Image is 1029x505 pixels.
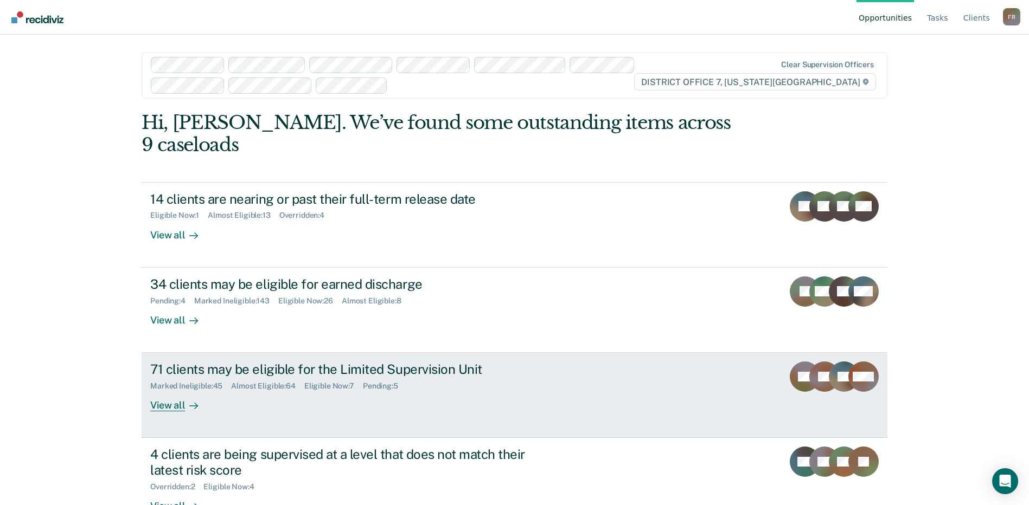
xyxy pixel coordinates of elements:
a: 34 clients may be eligible for earned dischargePending:4Marked Ineligible:143Eligible Now:26Almos... [142,268,887,353]
div: Pending : 4 [150,296,194,306]
div: F R [1003,8,1020,25]
a: 14 clients are nearing or past their full-term release dateEligible Now:1Almost Eligible:13Overri... [142,182,887,268]
div: Almost Eligible : 13 [208,211,279,220]
div: 14 clients are nearing or past their full-term release date [150,191,531,207]
div: Clear supervision officers [781,60,873,69]
div: Almost Eligible : 64 [231,381,304,391]
button: Profile dropdown button [1003,8,1020,25]
div: View all [150,391,211,412]
div: Pending : 5 [363,381,407,391]
a: 71 clients may be eligible for the Limited Supervision UnitMarked Ineligible:45Almost Eligible:64... [142,353,887,438]
div: Overridden : 2 [150,482,203,491]
div: View all [150,220,211,241]
div: Eligible Now : 26 [278,296,342,306]
div: Eligible Now : 4 [203,482,263,491]
span: DISTRICT OFFICE 7, [US_STATE][GEOGRAPHIC_DATA] [634,73,875,90]
div: Almost Eligible : 8 [342,296,410,306]
div: Open Intercom Messenger [992,468,1018,494]
div: 71 clients may be eligible for the Limited Supervision Unit [150,361,531,377]
div: 34 clients may be eligible for earned discharge [150,276,531,292]
div: 4 clients are being supervised at a level that does not match their latest risk score [150,446,531,478]
div: Overridden : 4 [279,211,333,220]
div: Hi, [PERSON_NAME]. We’ve found some outstanding items across 9 caseloads [142,112,738,156]
div: Marked Ineligible : 143 [194,296,278,306]
div: View all [150,305,211,326]
div: Eligible Now : 7 [304,381,363,391]
div: Marked Ineligible : 45 [150,381,231,391]
img: Recidiviz [11,11,63,23]
div: Eligible Now : 1 [150,211,208,220]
